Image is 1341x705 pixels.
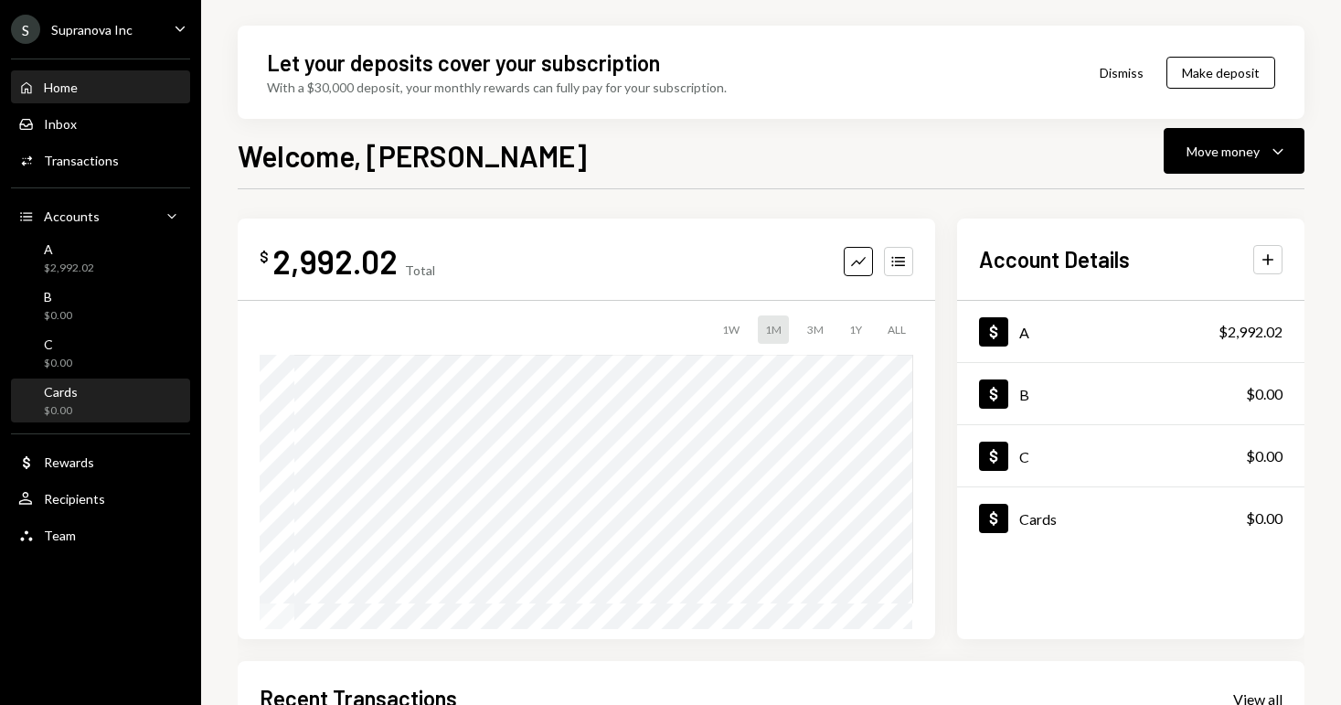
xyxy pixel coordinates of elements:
div: Move money [1187,142,1260,161]
div: 2,992.02 [272,240,398,282]
div: Team [44,528,76,543]
a: Transactions [11,144,190,176]
a: Team [11,518,190,551]
div: Rewards [44,454,94,470]
div: C [44,336,72,352]
h1: Welcome, [PERSON_NAME] [238,137,587,174]
div: ALL [880,315,913,344]
div: B [1019,386,1029,403]
div: Supranova Inc [51,22,133,37]
div: Total [405,262,435,278]
a: Cards$0.00 [11,379,190,422]
div: $ [260,248,269,266]
div: Recipients [44,491,105,507]
div: Accounts [44,208,100,224]
a: A$2,992.02 [11,236,190,280]
a: Accounts [11,199,190,232]
div: Inbox [44,116,77,132]
a: C$0.00 [11,331,190,375]
button: Move money [1164,128,1304,174]
div: $0.00 [1246,507,1282,529]
a: B$0.00 [11,283,190,327]
div: $0.00 [1246,383,1282,405]
div: Let your deposits cover your subscription [267,48,660,78]
div: $2,992.02 [1219,321,1282,343]
div: A [44,241,94,257]
div: 1Y [842,315,869,344]
a: Cards$0.00 [957,487,1304,549]
div: B [44,289,72,304]
div: $0.00 [1246,445,1282,467]
div: Home [44,80,78,95]
a: A$2,992.02 [957,301,1304,362]
a: Home [11,70,190,103]
a: C$0.00 [957,425,1304,486]
div: $0.00 [44,308,72,324]
div: Cards [44,384,78,400]
div: C [1019,448,1029,465]
div: 3M [800,315,831,344]
div: With a $30,000 deposit, your monthly rewards can fully pay for your subscription. [267,78,727,97]
h2: Account Details [979,244,1130,274]
div: S [11,15,40,44]
div: $2,992.02 [44,261,94,276]
a: Rewards [11,445,190,478]
button: Dismiss [1077,51,1166,94]
div: A [1019,324,1029,341]
a: Recipients [11,482,190,515]
div: $0.00 [44,356,72,371]
div: 1M [758,315,789,344]
a: B$0.00 [957,363,1304,424]
div: Transactions [44,153,119,168]
button: Make deposit [1166,57,1275,89]
div: Cards [1019,510,1057,528]
div: 1W [715,315,747,344]
a: Inbox [11,107,190,140]
div: $0.00 [44,403,78,419]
